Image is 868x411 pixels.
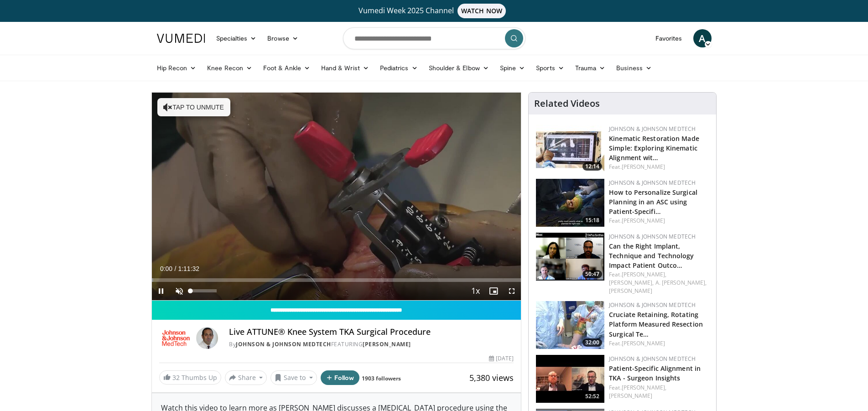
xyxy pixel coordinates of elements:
[534,98,600,109] h4: Related Videos
[582,162,602,171] span: 12:14
[609,179,696,187] a: Johnson & Johnson MedTech
[609,355,696,363] a: Johnson & Johnson MedTech
[609,384,709,400] div: Feat.
[570,59,611,77] a: Trauma
[536,233,604,281] a: 50:47
[536,233,604,281] img: b5400aea-374e-4711-be01-d494341b958b.png.150x105_q85_crop-smart_upscale.png
[484,282,503,300] button: Enable picture-in-picture mode
[582,338,602,347] span: 32:00
[609,242,694,270] a: Can the Right Implant, Technique and Technology Impact Patient Outco…
[489,354,514,363] div: [DATE]
[536,179,604,227] img: 472a121b-35d4-4ec2-8229-75e8a36cd89a.150x105_q85_crop-smart_upscale.jpg
[229,340,514,349] div: By FEATURING
[536,301,604,349] a: 32:00
[469,372,514,383] span: 5,380 views
[362,375,401,382] a: 1903 followers
[159,327,193,349] img: Johnson & Johnson MedTech
[536,125,604,173] img: d2f1f5c7-4d42-4b3c-8b00-625fa3d8e1f2.150x105_q85_crop-smart_upscale.jpg
[609,134,699,162] a: Kinematic Restoration Made Simple: Exploring Kinematic Alignment wit…
[152,278,521,282] div: Progress Bar
[609,271,709,295] div: Feat.
[160,265,172,272] span: 0:00
[536,355,604,403] a: 52:52
[609,217,709,225] div: Feat.
[609,310,703,338] a: Cruciate Retaining, Rotating Platform Measured Resection Surgical Te…
[693,29,712,47] a: A
[178,265,199,272] span: 1:11:32
[151,59,202,77] a: Hip Recon
[191,289,217,292] div: Volume Level
[316,59,374,77] a: Hand & Wrist
[211,29,262,47] a: Specialties
[270,370,317,385] button: Save to
[622,217,665,224] a: [PERSON_NAME]
[321,370,360,385] button: Follow
[157,98,230,116] button: Tap to unmute
[609,163,709,171] div: Feat.
[466,282,484,300] button: Playback Rate
[363,340,411,348] a: [PERSON_NAME]
[159,370,221,385] a: 32 Thumbs Up
[503,282,521,300] button: Fullscreen
[225,370,267,385] button: Share
[423,59,494,77] a: Shoulder & Elbow
[582,270,602,278] span: 50:47
[536,355,604,403] img: 0a19414f-c93e-42e1-9beb-a6a712649a1a.150x105_q85_crop-smart_upscale.jpg
[650,29,688,47] a: Favorites
[609,279,654,286] a: [PERSON_NAME],
[622,339,665,347] a: [PERSON_NAME]
[609,339,709,348] div: Feat.
[622,384,666,391] a: [PERSON_NAME],
[530,59,570,77] a: Sports
[655,279,707,286] a: A. [PERSON_NAME],
[196,327,218,349] img: Avatar
[609,233,696,240] a: Johnson & Johnson MedTech
[536,301,604,349] img: f0e07374-00cf-42d7-9316-c92f04c59ece.150x105_q85_crop-smart_upscale.jpg
[457,4,506,18] span: WATCH NOW
[582,392,602,401] span: 52:52
[152,93,521,301] video-js: Video Player
[170,282,188,300] button: Unmute
[536,179,604,227] a: 15:18
[622,163,665,171] a: [PERSON_NAME]
[258,59,316,77] a: Foot & Ankle
[157,34,205,43] img: VuMedi Logo
[229,327,514,337] h4: Live ATTUNE® Knee System TKA Surgical Procedure
[536,125,604,173] a: 12:14
[611,59,657,77] a: Business
[343,27,525,49] input: Search topics, interventions
[622,271,666,278] a: [PERSON_NAME],
[202,59,258,77] a: Knee Recon
[158,4,710,18] a: Vumedi Week 2025 ChannelWATCH NOW
[609,287,652,295] a: [PERSON_NAME]
[609,125,696,133] a: Johnson & Johnson MedTech
[236,340,331,348] a: Johnson & Johnson MedTech
[152,282,170,300] button: Pause
[582,216,602,224] span: 15:18
[494,59,530,77] a: Spine
[609,188,697,216] a: How to Personalize Surgical Planning in an ASC using Patient-Specifi…
[175,265,177,272] span: /
[609,301,696,309] a: Johnson & Johnson MedTech
[262,29,304,47] a: Browse
[609,364,701,382] a: Patient-Specific Alignment in TKA - Surgeon Insights
[609,392,652,400] a: [PERSON_NAME]
[374,59,423,77] a: Pediatrics
[172,373,180,382] span: 32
